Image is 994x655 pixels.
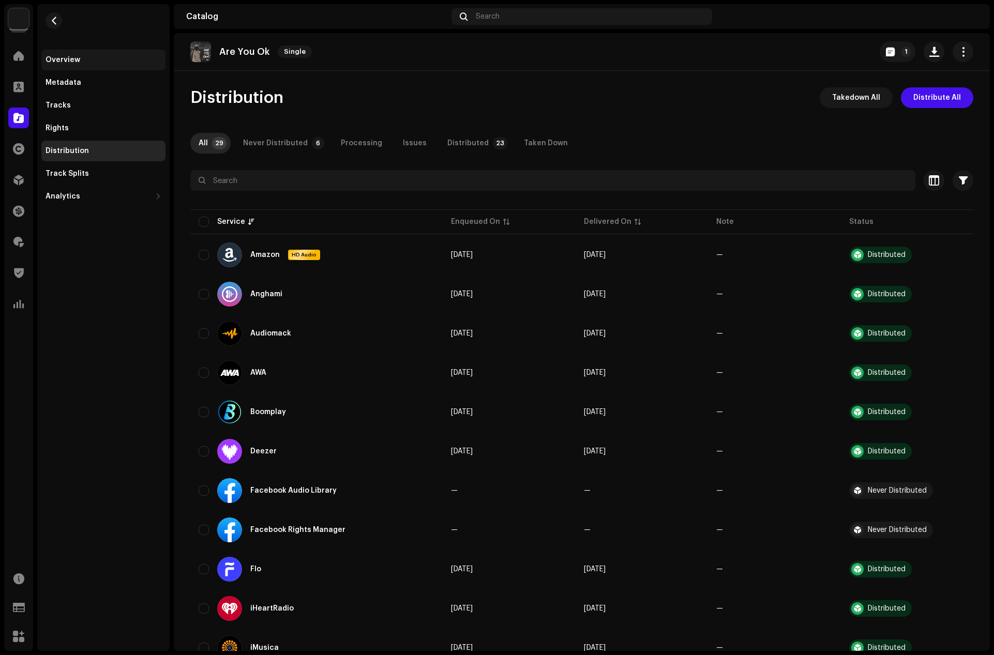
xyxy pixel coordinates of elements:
p-badge: 23 [493,137,507,149]
div: Distribution [46,147,89,155]
span: Search [476,12,500,21]
div: Distributed [868,330,906,337]
re-m-nav-item: Track Splits [41,163,165,184]
re-a-table-badge: — [716,487,723,494]
span: Oct 7, 2025 [451,330,473,337]
re-m-nav-item: Overview [41,50,165,70]
div: iHeartRadio [250,605,294,612]
re-a-table-badge: — [716,644,723,651]
div: Amazon [250,251,280,258]
span: Oct 7, 2025 [451,408,473,416]
div: Rights [46,124,69,132]
div: Analytics [46,192,80,201]
span: — [451,487,458,494]
div: Metadata [46,79,81,87]
button: Takedown All [820,87,893,108]
span: Takedown All [832,87,880,108]
div: All [199,133,208,154]
div: Distributed [868,605,906,612]
div: Distributed [447,133,489,154]
span: Single [278,45,312,58]
img: 94355213-6620-4dec-931c-2264d4e76804 [961,8,977,25]
span: Oct 7, 2025 [451,369,473,376]
span: Oct 7, 2025 [584,251,606,258]
re-a-table-badge: — [716,330,723,337]
p-badge: 29 [212,137,227,149]
span: Oct 7, 2025 [451,251,473,258]
span: Oct 7, 2025 [451,566,473,573]
div: Tracks [46,101,71,110]
re-m-nav-dropdown: Analytics [41,186,165,207]
div: Anghami [250,291,282,298]
div: Distributed [868,566,906,573]
re-a-table-badge: — [716,448,723,455]
span: — [584,487,591,494]
p-badge: 1 [901,47,911,57]
re-a-table-badge: — [716,526,723,534]
span: Oct 7, 2025 [584,644,606,651]
div: Never Distributed [868,526,927,534]
div: Facebook Rights Manager [250,526,345,534]
re-a-table-badge: — [716,369,723,376]
div: Issues [403,133,427,154]
div: Enqueued On [451,217,500,227]
div: Taken Down [524,133,568,154]
span: Oct 7, 2025 [584,369,606,376]
span: Oct 7, 2025 [451,605,473,612]
re-m-nav-item: Distribution [41,141,165,161]
div: Distributed [868,448,906,455]
img: 1c16f3de-5afb-4452-805d-3f3454e20b1b [8,8,29,29]
span: Oct 7, 2025 [584,448,606,455]
re-m-nav-item: Metadata [41,72,165,93]
div: Facebook Audio Library [250,487,337,494]
div: Never Distributed [243,133,308,154]
re-m-nav-item: Tracks [41,95,165,116]
div: Track Splits [46,170,89,178]
re-a-table-badge: — [716,291,723,298]
span: Oct 7, 2025 [451,291,473,298]
div: Audiomack [250,330,291,337]
span: Distribution [190,87,283,108]
span: Oct 7, 2025 [584,566,606,573]
div: Distributed [868,408,906,416]
div: AWA [250,369,266,376]
span: — [584,526,591,534]
div: Distributed [868,369,906,376]
span: Oct 7, 2025 [584,291,606,298]
div: Catalog [186,12,447,21]
re-a-table-badge: — [716,408,723,416]
div: Boomplay [250,408,286,416]
div: Distributed [868,291,906,298]
re-a-table-badge: — [716,566,723,573]
div: Deezer [250,448,277,455]
span: Oct 7, 2025 [451,448,473,455]
re-m-nav-item: Rights [41,118,165,139]
span: Oct 7, 2025 [451,644,473,651]
div: Never Distributed [868,487,927,494]
span: Oct 7, 2025 [584,408,606,416]
div: Delivered On [584,217,631,227]
span: Oct 7, 2025 [584,605,606,612]
input: Search [190,170,915,191]
button: 1 [880,41,915,62]
div: Processing [341,133,382,154]
div: Service [217,217,245,227]
button: Distribute All [901,87,973,108]
div: Distributed [868,644,906,651]
span: — [451,526,458,534]
re-a-table-badge: — [716,251,723,258]
div: Overview [46,56,80,64]
div: Distributed [868,251,906,258]
span: HD Audio [289,251,319,258]
p: Are You Ok [219,47,269,57]
p-badge: 6 [312,137,324,149]
div: iMusica [250,644,279,651]
re-a-table-badge: — [716,605,723,612]
span: Oct 7, 2025 [584,330,606,337]
img: f21d3452-4eca-44ef-980e-79ed2ad01b2f [190,41,211,62]
span: Distribute All [913,87,961,108]
div: Flo [250,566,261,573]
